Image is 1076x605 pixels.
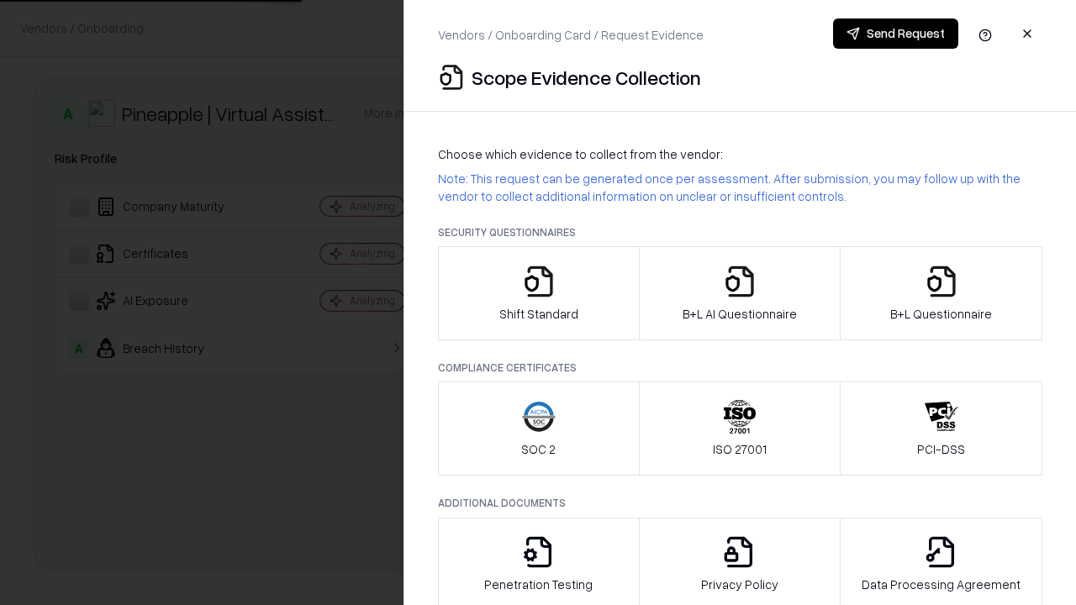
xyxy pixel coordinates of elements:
button: PCI-DSS [840,381,1042,476]
p: Penetration Testing [484,576,593,593]
p: ISO 27001 [713,440,767,458]
button: Shift Standard [438,246,640,340]
p: B+L AI Questionnaire [683,305,797,323]
p: Privacy Policy [701,576,778,593]
p: Security Questionnaires [438,225,1042,239]
button: SOC 2 [438,381,640,476]
p: Additional Documents [438,496,1042,510]
p: Note: This request can be generated once per assessment. After submission, you may follow up with... [438,170,1042,205]
button: B+L Questionnaire [840,246,1042,340]
button: ISO 27001 [639,381,841,476]
p: SOC 2 [521,440,556,458]
p: Scope Evidence Collection [472,64,701,91]
p: Choose which evidence to collect from the vendor: [438,145,1042,163]
p: Shift Standard [499,305,578,323]
p: PCI-DSS [917,440,965,458]
p: Compliance Certificates [438,360,1042,375]
p: Vendors / Onboarding Card / Request Evidence [438,26,704,44]
p: B+L Questionnaire [890,305,992,323]
p: Data Processing Agreement [862,576,1021,593]
button: Send Request [833,18,958,49]
button: B+L AI Questionnaire [639,246,841,340]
